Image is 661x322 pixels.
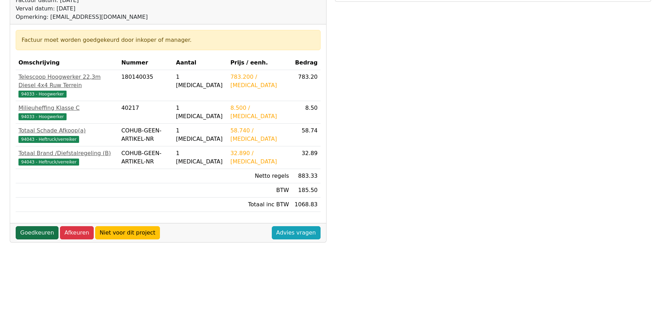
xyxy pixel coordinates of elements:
td: 185.50 [292,183,320,198]
a: Niet voor dit project [95,226,160,239]
a: Goedkeuren [16,226,59,239]
div: Totaal Schade Afkoop(a) [18,127,116,135]
th: Nummer [118,56,173,70]
div: 1 [MEDICAL_DATA] [176,127,225,143]
td: COHUB-GEEN-ARTIKEL-NR [118,124,173,146]
a: Totaal Schade Afkoop(a)94043 - Heftruck/verreiker [18,127,116,143]
a: Telescoop Hoogwerker 22,3m Diesel 4x4 Ruw Terrein94033 - Hoogwerker [18,73,116,98]
div: Telescoop Hoogwerker 22,3m Diesel 4x4 Ruw Terrein [18,73,116,90]
span: 94033 - Hoogwerker [18,113,67,120]
td: Netto regels [228,169,292,183]
td: 40217 [118,101,173,124]
div: 1 [MEDICAL_DATA] [176,104,225,121]
th: Aantal [173,56,228,70]
td: 783.20 [292,70,320,101]
a: Afkeuren [60,226,94,239]
div: Totaal Brand /Diefstalregeling (B) [18,149,116,158]
div: Milieuheffing Klasse C [18,104,116,112]
td: 883.33 [292,169,320,183]
a: Milieuheffing Klasse C94033 - Hoogwerker [18,104,116,121]
div: 8.500 / [MEDICAL_DATA] [230,104,289,121]
td: COHUB-GEEN-ARTIKEL-NR [118,146,173,169]
td: BTW [228,183,292,198]
div: Verval datum: [DATE] [16,5,148,13]
div: 1 [MEDICAL_DATA] [176,149,225,166]
span: 94033 - Hoogwerker [18,91,67,98]
td: 8.50 [292,101,320,124]
td: 58.74 [292,124,320,146]
a: Totaal Brand /Diefstalregeling (B)94043 - Heftruck/verreiker [18,149,116,166]
td: 32.89 [292,146,320,169]
div: Opmerking: [EMAIL_ADDRESS][DOMAIN_NAME] [16,13,148,21]
span: 94043 - Heftruck/verreiker [18,136,79,143]
th: Bedrag [292,56,320,70]
div: 1 [MEDICAL_DATA] [176,73,225,90]
div: Factuur moet worden goedgekeurd door inkoper of manager. [22,36,315,44]
span: 94043 - Heftruck/verreiker [18,159,79,166]
div: 783.200 / [MEDICAL_DATA] [230,73,289,90]
div: 58.740 / [MEDICAL_DATA] [230,127,289,143]
a: Advies vragen [272,226,321,239]
td: Totaal inc BTW [228,198,292,212]
th: Omschrijving [16,56,118,70]
td: 1068.83 [292,198,320,212]
td: 180140035 [118,70,173,101]
div: 32.890 / [MEDICAL_DATA] [230,149,289,166]
th: Prijs / eenh. [228,56,292,70]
